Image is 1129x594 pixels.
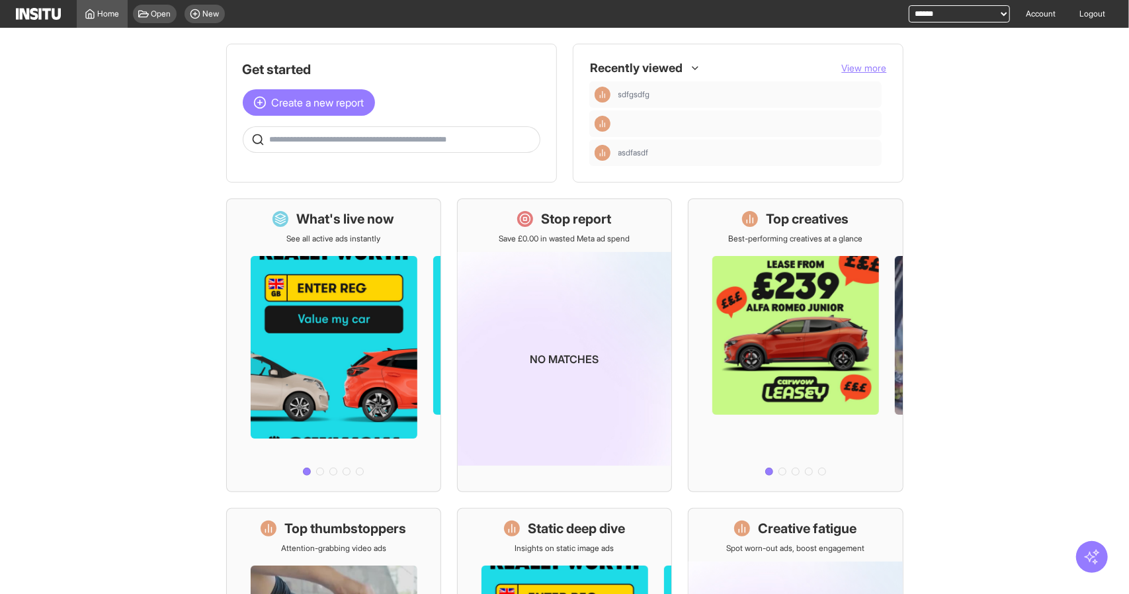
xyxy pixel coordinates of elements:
p: See all active ads instantly [286,233,380,244]
a: What's live nowSee all active ads instantly [226,198,441,492]
p: Insights on static image ads [515,543,614,554]
span: Home [98,9,120,19]
span: asdfasdf [618,148,649,158]
h1: Top creatives [766,210,849,228]
span: Open [151,9,171,19]
span: View more [842,62,887,73]
p: Attention-grabbing video ads [281,543,386,554]
span: asdfasdf [618,148,876,158]
a: Top creativesBest-performing creatives at a glance [688,198,903,492]
span: sdfgsdfg [618,89,876,100]
span: New [203,9,220,19]
p: No matches [530,351,599,367]
div: Insights [595,145,610,161]
span: sdfgsdfg [618,89,650,100]
img: coming-soon-gradient_kfitwp.png [458,252,671,466]
h1: Top thumbstoppers [284,519,406,538]
button: View more [842,62,887,75]
div: Insights [595,116,610,132]
h1: Get started [243,60,540,79]
a: Stop reportSave £0.00 in wasted Meta ad spendNo matches [457,198,672,492]
h1: What's live now [296,210,394,228]
h1: Static deep dive [528,519,625,538]
h1: Stop report [541,210,611,228]
p: Best-performing creatives at a glance [728,233,862,244]
img: Logo [16,8,61,20]
button: Create a new report [243,89,375,116]
div: Insights [595,87,610,103]
p: Save £0.00 in wasted Meta ad spend [499,233,630,244]
span: Create a new report [272,95,364,110]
